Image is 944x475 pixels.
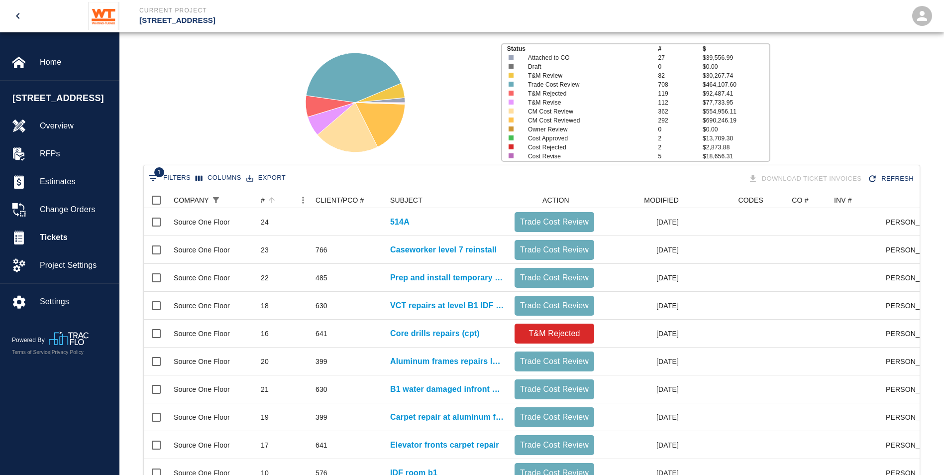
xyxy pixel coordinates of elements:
p: $464,107.60 [703,80,769,89]
p: 0 [658,62,703,71]
span: | [50,350,52,355]
a: Core drills repairs (cpt) [390,328,480,340]
div: CLIENT/PCO # [315,192,364,208]
img: TracFlo [49,332,89,345]
p: 112 [658,98,703,107]
div: SUBJECT [385,192,510,208]
div: 630 [315,301,327,311]
p: $2,873.88 [703,143,769,152]
div: 16 [261,329,269,339]
span: 1 [154,167,164,177]
div: [DATE] [599,292,684,320]
span: RFPs [40,148,111,160]
button: open drawer [6,4,30,28]
div: CODES [738,192,763,208]
p: 27 [658,53,703,62]
div: Source One Floor [174,329,230,339]
div: 22 [261,273,269,283]
p: $30,267.74 [703,71,769,80]
p: Trade Cost Review [519,356,590,367]
p: 2 [658,134,703,143]
div: MODIFIED [599,192,684,208]
div: 18 [261,301,269,311]
p: Trade Cost Review [519,439,590,451]
div: [DATE] [599,348,684,375]
div: CLIENT/PCO # [311,192,385,208]
p: 292 [658,116,703,125]
div: ACTION [510,192,599,208]
p: Owner Review [528,125,645,134]
div: CO # [792,192,808,208]
div: [DATE] [599,403,684,431]
button: Select columns [193,170,244,186]
div: 24 [261,217,269,227]
div: 485 [315,273,327,283]
span: Estimates [40,176,111,188]
p: Draft [528,62,645,71]
p: Cost Approved [528,134,645,143]
p: Trade Cost Review [519,216,590,228]
a: Aluminum frames repairs level 3 [390,356,505,367]
span: Settings [40,296,111,308]
div: 641 [315,440,327,450]
p: # [658,44,703,53]
div: ACTION [542,192,569,208]
div: 20 [261,356,269,366]
img: Whiting-Turner [88,2,119,30]
a: Prep and install temporary carpet [390,272,505,284]
button: Show filters [209,193,223,207]
div: INV # [829,192,886,208]
div: [DATE] [599,208,684,236]
div: SUBJECT [390,192,422,208]
p: Cost Rejected [528,143,645,152]
p: T&M Rejected [528,89,645,98]
div: [DATE] [599,431,684,459]
p: T&M Revise [528,98,645,107]
div: 1 active filter [209,193,223,207]
p: $0.00 [703,125,769,134]
p: 514A [390,216,410,228]
p: CM Cost Reviewed [528,116,645,125]
button: Sort [265,193,279,207]
p: $554,956.11 [703,107,769,116]
p: Status [507,44,658,53]
div: CO # [768,192,829,208]
div: 17 [261,440,269,450]
p: T&M Rejected [519,328,590,340]
p: [STREET_ADDRESS] [139,15,526,26]
a: Terms of Service [12,350,50,355]
p: 708 [658,80,703,89]
button: Export [244,170,288,186]
p: 2 [658,143,703,152]
a: Caseworker level 7 reinstall [390,244,497,256]
a: B1 water damaged infront of IDF room [390,383,505,395]
p: T&M Review [528,71,645,80]
p: Trade Cost Review [519,272,590,284]
a: Elevator fronts carpet repair [390,439,499,451]
div: 23 [261,245,269,255]
span: Change Orders [40,204,111,216]
div: Source One Floor [174,412,230,422]
span: Tickets [40,232,111,243]
p: VCT repairs at level B1 IDF room [390,300,505,312]
div: [DATE] [599,264,684,292]
p: $ [703,44,769,53]
div: Source One Floor [174,217,230,227]
p: $0.00 [703,62,769,71]
div: # [261,192,265,208]
span: [STREET_ADDRESS] [12,92,114,105]
div: 19 [261,412,269,422]
div: 766 [315,245,327,255]
p: $690,246.19 [703,116,769,125]
div: Tickets download in groups of 15 [746,170,866,188]
div: Source One Floor [174,273,230,283]
p: 362 [658,107,703,116]
a: Privacy Policy [52,350,84,355]
p: Trade Cost Review [519,244,590,256]
p: $92,487.41 [703,89,769,98]
button: Sort [223,193,237,207]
